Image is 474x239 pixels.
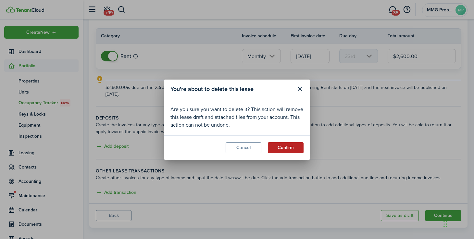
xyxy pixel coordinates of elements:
button: Cancel [226,142,261,153]
button: Confirm [268,142,304,153]
div: Drag [443,214,447,234]
iframe: Chat Widget [442,208,474,239]
span: You're about to delete this lease [170,85,254,94]
button: Close modal [294,83,305,94]
div: Are you sure you want to delete it? This action will remove this lease draft and attached files f... [170,106,304,129]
